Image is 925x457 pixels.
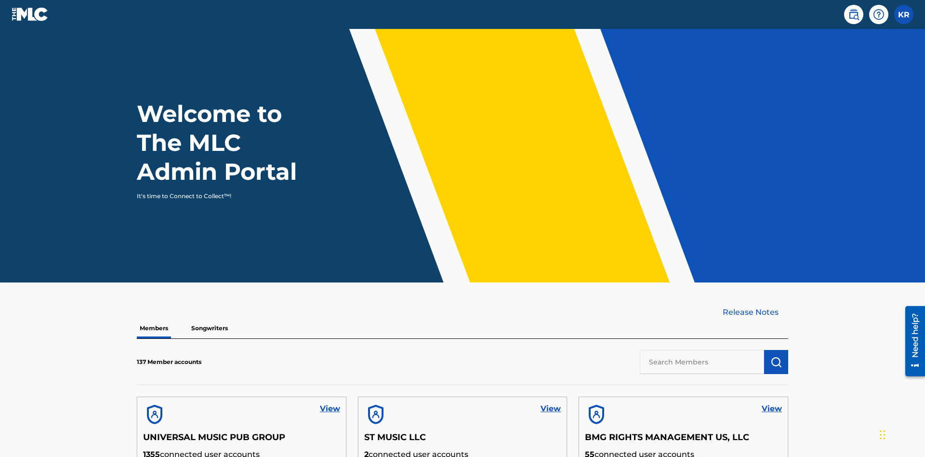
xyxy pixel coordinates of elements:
[137,99,317,186] h1: Welcome to The MLC Admin Portal
[143,403,166,426] img: account
[188,318,231,338] p: Songwriters
[585,432,782,449] h5: BMG RIGHTS MANAGEMENT US, LLC
[364,403,387,426] img: account
[320,403,340,415] a: View
[137,318,171,338] p: Members
[880,420,885,449] div: Drag
[869,5,888,24] div: Help
[137,358,201,366] p: 137 Member accounts
[723,307,788,318] a: Release Notes
[640,350,764,374] input: Search Members
[877,411,925,457] iframe: Chat Widget
[143,432,340,449] h5: UNIVERSAL MUSIC PUB GROUP
[541,403,561,415] a: View
[137,192,304,201] p: It's time to Connect to Collect™!
[848,9,859,20] img: search
[12,7,49,21] img: MLC Logo
[770,356,782,368] img: Search Works
[762,403,782,415] a: View
[585,403,608,426] img: account
[873,9,885,20] img: help
[894,5,913,24] div: User Menu
[898,302,925,381] iframe: Resource Center
[364,432,561,449] h5: ST MUSIC LLC
[844,5,863,24] a: Public Search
